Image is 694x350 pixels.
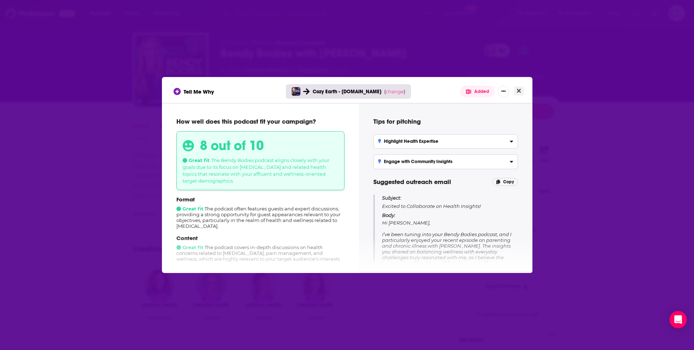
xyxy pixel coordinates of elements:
span: Suggested outreach email [373,178,451,186]
span: Cozy Earth - [DOMAIN_NAME] [313,89,381,95]
span: change [386,89,404,94]
span: Great fit [176,206,204,212]
div: The podcast covers in-depth discussions on health concerns related to [MEDICAL_DATA], pain manage... [176,235,344,268]
span: Great fit [176,244,204,250]
div: The podcast often features guests and expert discussions, providing a strong opportunity for gues... [176,196,344,229]
h4: Tips for pitching [373,118,518,125]
span: Copy [503,179,514,184]
p: Format [176,196,344,203]
span: The Bendy Bodies podcast aligns closely with your goals due to its focus on [MEDICAL_DATA] and re... [183,157,329,184]
h3: 8 out of 10 [200,137,264,154]
button: Added [460,86,495,97]
p: How well does this podcast fit your campaign? [176,118,344,125]
span: Great fit [183,157,210,163]
button: Show More Button [498,86,509,97]
span: Subject: [382,195,401,201]
p: Excited to Collaborate on Health Insights! [382,195,518,209]
span: Body: [382,212,395,218]
img: tell me why sparkle [175,89,180,94]
div: Open Intercom Messenger [669,311,687,328]
p: Content [176,235,344,242]
span: ( ) [384,89,405,94]
span: Tell Me Why [184,88,214,95]
img: Bendy Bodies with Dr. Linda Bluestein [292,87,300,96]
h3: Highlight Health Expertise [378,139,439,144]
h3: Engage with Community Insights [378,159,453,164]
button: Close [514,86,524,95]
